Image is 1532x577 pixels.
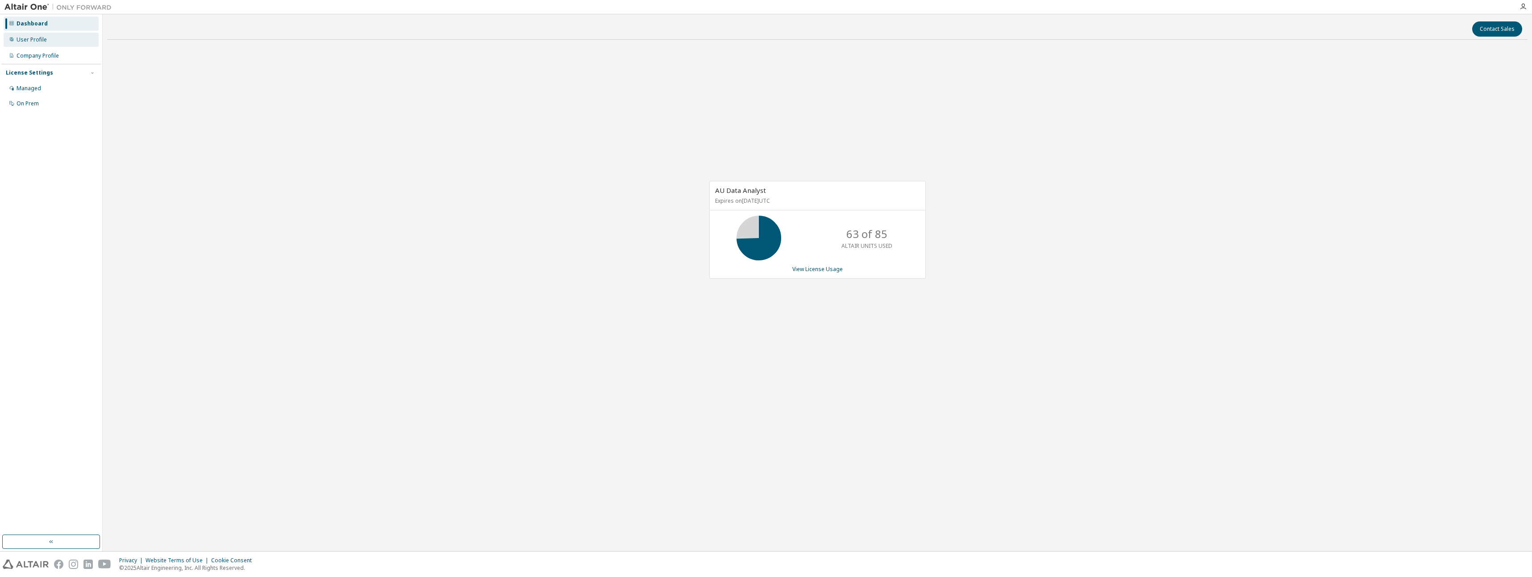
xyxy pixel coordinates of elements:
[17,85,41,92] div: Managed
[98,560,111,569] img: youtube.svg
[146,557,211,564] div: Website Terms of Use
[17,100,39,107] div: On Prem
[69,560,78,569] img: instagram.svg
[119,564,257,572] p: © 2025 Altair Engineering, Inc. All Rights Reserved.
[715,197,918,205] p: Expires on [DATE] UTC
[17,52,59,59] div: Company Profile
[846,226,887,242] p: 63 of 85
[841,242,892,250] p: ALTAIR UNITS USED
[3,560,49,569] img: altair_logo.svg
[6,69,53,76] div: License Settings
[119,557,146,564] div: Privacy
[211,557,257,564] div: Cookie Consent
[17,20,48,27] div: Dashboard
[792,265,843,273] a: View License Usage
[83,560,93,569] img: linkedin.svg
[54,560,63,569] img: facebook.svg
[1472,21,1522,37] button: Contact Sales
[17,36,47,43] div: User Profile
[715,186,766,195] span: AU Data Analyst
[4,3,116,12] img: Altair One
